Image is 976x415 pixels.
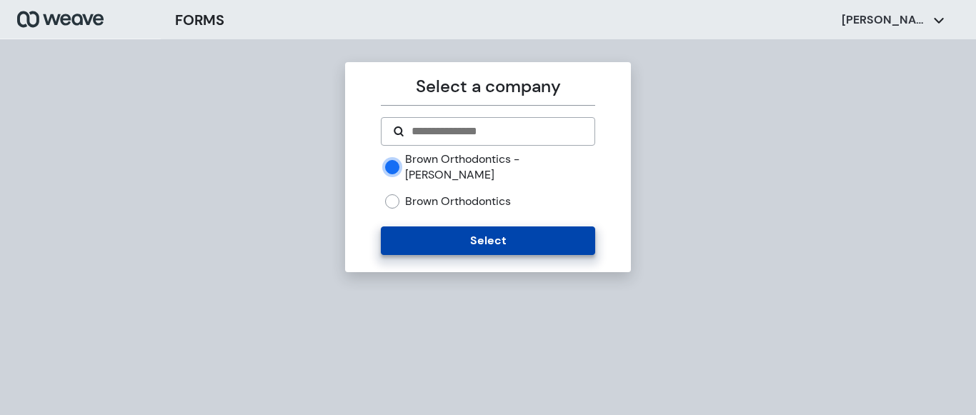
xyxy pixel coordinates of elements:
[410,123,582,140] input: Search
[381,74,594,99] p: Select a company
[405,151,594,182] label: Brown Orthodontics - [PERSON_NAME]
[381,226,594,255] button: Select
[405,194,511,209] label: Brown Orthodontics
[175,9,224,31] h3: FORMS
[842,12,927,28] p: [PERSON_NAME]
